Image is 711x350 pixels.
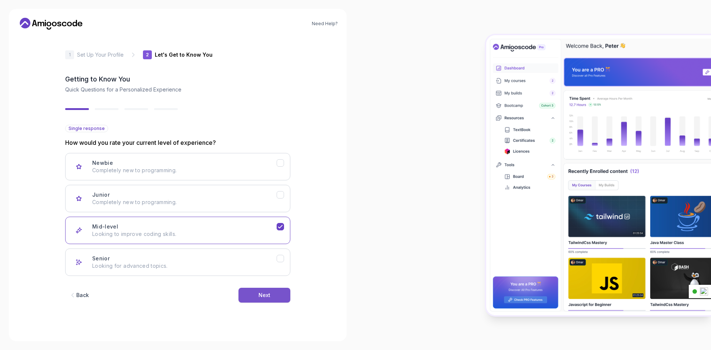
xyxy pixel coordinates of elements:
div: Next [258,291,270,299]
p: 1 [69,53,71,57]
button: Next [238,288,290,303]
a: Need Help? [312,21,338,27]
p: Completely new to programming. [92,167,277,174]
p: Let's Get to Know You [155,51,213,59]
h3: Newbie [92,159,113,167]
img: Amigoscode Dashboard [486,35,711,315]
p: Looking for advanced topics. [92,262,277,270]
p: How would you rate your current level of experience? [65,138,290,147]
p: 2 [146,53,149,57]
button: Senior [65,249,290,276]
button: Junior [65,185,290,212]
h3: Mid-level [92,223,118,230]
div: Back [76,291,89,299]
button: Newbie [65,153,290,180]
button: Mid-level [65,217,290,244]
p: Looking to improve coding skills. [92,230,277,238]
a: Home link [18,18,84,30]
p: Quick Questions for a Personalized Experience [65,86,290,93]
h2: Getting to Know You [65,74,290,84]
p: Completely new to programming. [92,199,277,206]
button: Back [65,288,93,303]
h3: Junior [92,191,110,199]
span: Single response [69,126,105,131]
p: Set Up Your Profile [77,51,124,59]
h3: Senior [92,255,110,262]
